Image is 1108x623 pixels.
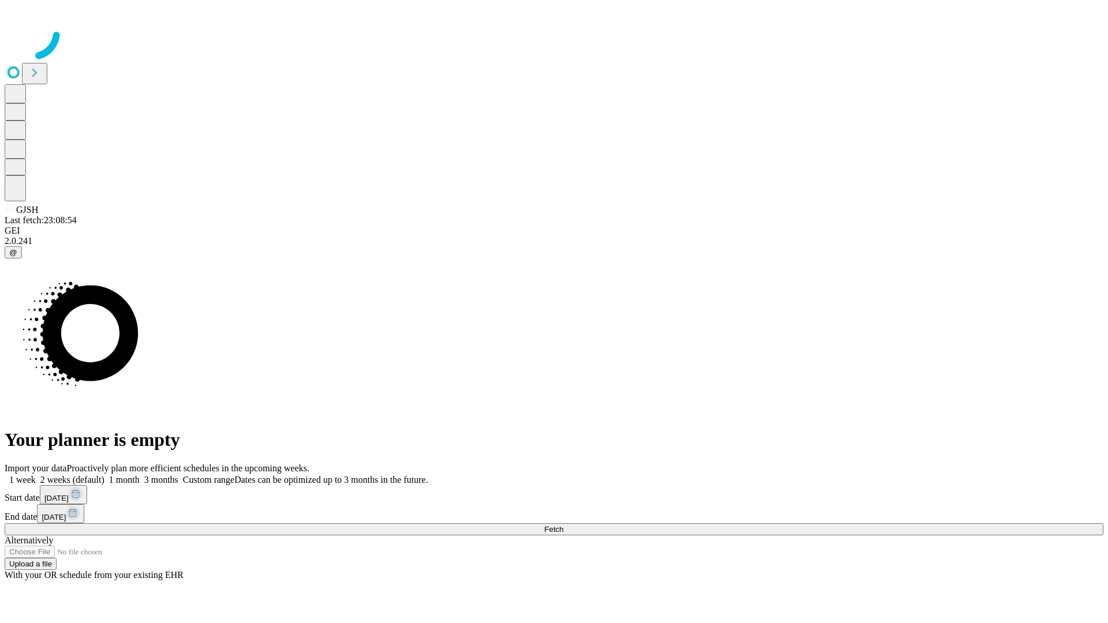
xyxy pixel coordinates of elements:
[5,429,1103,451] h1: Your planner is empty
[9,475,36,485] span: 1 week
[5,570,184,580] span: With your OR schedule from your existing EHR
[5,535,53,545] span: Alternatively
[5,236,1103,246] div: 2.0.241
[67,463,309,473] span: Proactively plan more efficient schedules in the upcoming weeks.
[5,226,1103,236] div: GEI
[5,523,1103,535] button: Fetch
[109,475,140,485] span: 1 month
[5,504,1103,523] div: End date
[16,205,38,215] span: GJSH
[5,463,67,473] span: Import your data
[9,248,17,257] span: @
[5,485,1103,504] div: Start date
[42,513,66,521] span: [DATE]
[37,504,84,523] button: [DATE]
[5,215,77,225] span: Last fetch: 23:08:54
[234,475,428,485] span: Dates can be optimized up to 3 months in the future.
[40,485,87,504] button: [DATE]
[5,558,57,570] button: Upload a file
[44,494,69,502] span: [DATE]
[144,475,178,485] span: 3 months
[40,475,104,485] span: 2 weeks (default)
[544,525,563,534] span: Fetch
[5,246,22,258] button: @
[183,475,234,485] span: Custom range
